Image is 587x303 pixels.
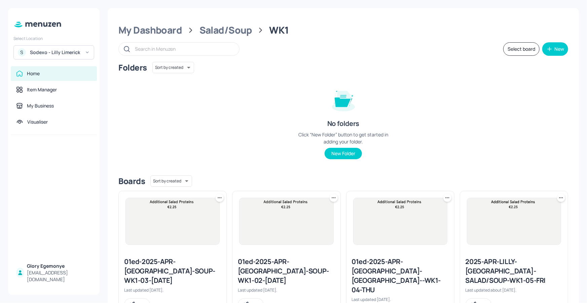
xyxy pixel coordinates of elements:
[27,86,57,93] div: Item Manager
[27,263,91,269] div: Glory Egemonye
[503,42,540,56] button: Select board
[13,36,94,41] div: Select Location
[269,24,289,36] div: WK1
[124,287,221,293] div: Last updated [DATE].
[199,24,252,36] div: Salad/Soup
[27,70,40,77] div: Home
[118,176,145,186] div: Boards
[542,42,568,56] button: New
[466,257,562,285] div: 2025-APR-LILLY-[GEOGRAPHIC_DATA]-SALAD/SOUP-WK1-05-FRI
[467,198,561,245] img: 2025-06-27-1751022587419ozwdhdflv6c.jpeg
[30,49,81,56] div: Sodexo - Lilly Limerick
[240,198,333,245] img: 2025-08-19-175560147317211lo384gwse.jpeg
[118,62,147,73] div: Folders
[325,148,362,159] button: New Folder
[554,47,564,51] div: New
[27,102,54,109] div: My Business
[27,119,48,125] div: Visualiser
[238,257,335,285] div: 01ed-2025-APR-[GEOGRAPHIC_DATA]-SOUP-WK1-02-[DATE]
[354,198,447,245] img: 2025-07-24-1753356574183mv0a30rp0sm.jpeg
[327,119,359,128] div: No folders
[327,83,360,116] img: folder-empty
[150,174,192,188] div: Sort by created
[352,297,449,302] div: Last updated [DATE].
[466,287,562,293] div: Last updated about [DATE].
[27,269,91,283] div: [EMAIL_ADDRESS][DOMAIN_NAME]
[126,198,219,245] img: 2025-08-20-1755686157353cqrqpmlet8v.jpeg
[238,287,335,293] div: Last updated [DATE].
[135,44,232,54] input: Search in Menuzen
[18,48,26,56] div: S
[352,257,449,295] div: 01ed-2025-APR-[GEOGRAPHIC_DATA]-[GEOGRAPHIC_DATA]--WK1-04-THU
[118,24,182,36] div: My Dashboard
[293,131,394,145] div: Click “New Folder” button to get started in adding your folder.
[124,257,221,285] div: 01ed-2025-APR-[GEOGRAPHIC_DATA]-SOUP-WK1-03-[DATE]
[152,61,194,74] div: Sort by created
